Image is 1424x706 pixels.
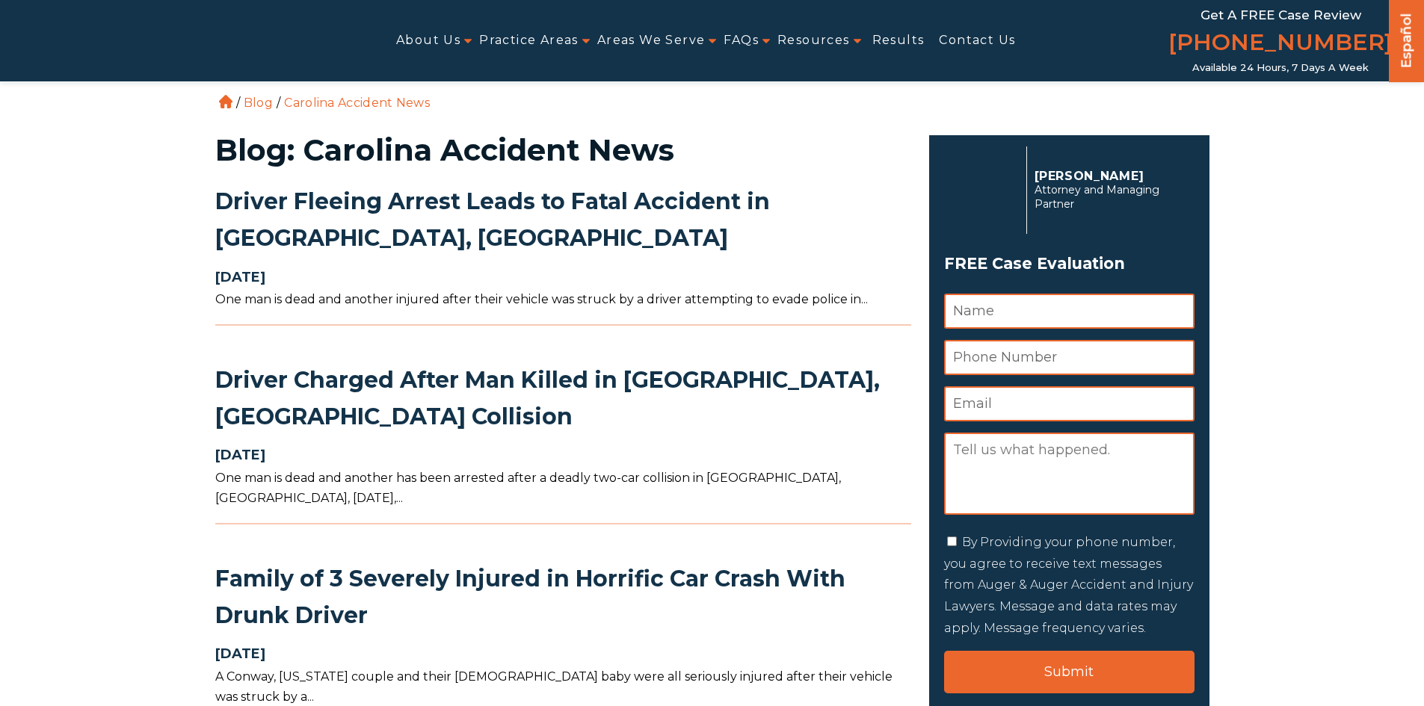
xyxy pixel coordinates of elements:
[1192,62,1369,74] span: Available 24 Hours, 7 Days a Week
[944,386,1195,421] input: Email
[215,565,845,629] a: Family of 3 Severely Injured in Horrific Car Crash With Drunk Driver
[944,294,1195,329] input: Name
[944,152,1019,227] img: Herbert Auger
[939,24,1015,58] a: Contact Us
[1200,7,1361,22] span: Get a FREE Case Review
[219,95,232,108] a: Home
[215,645,265,662] strong: [DATE]
[944,535,1193,635] label: By Providing your phone number, you agree to receive text messages from Auger & Auger Accident an...
[215,188,770,252] a: Driver Fleeing Arrest Leads to Fatal Accident in [GEOGRAPHIC_DATA], [GEOGRAPHIC_DATA]
[215,447,265,463] strong: [DATE]
[944,651,1195,693] input: Submit
[944,340,1195,375] input: Phone Number
[597,24,706,58] a: Areas We Serve
[1035,183,1186,211] span: Attorney and Managing Partner
[215,289,911,309] p: One man is dead and another injured after their vehicle was struck by a driver attempting to evad...
[396,24,460,58] a: About Us
[1035,169,1186,183] p: [PERSON_NAME]
[215,269,265,285] strong: [DATE]
[244,96,273,110] a: Blog
[777,24,850,58] a: Resources
[215,135,911,165] h1: Blog: Carolina Accident News
[9,23,243,59] img: Auger & Auger Accident and Injury Lawyers Logo
[215,366,880,430] a: Driver Charged After Man Killed in [GEOGRAPHIC_DATA], [GEOGRAPHIC_DATA] Collision
[944,250,1195,278] span: FREE Case Evaluation
[215,468,911,508] p: One man is dead and another has been arrested after a deadly two-car collision in [GEOGRAPHIC_DAT...
[479,24,579,58] a: Practice Areas
[872,24,925,58] a: Results
[724,24,759,58] a: FAQs
[1168,26,1393,62] a: [PHONE_NUMBER]
[280,96,434,110] li: Carolina Accident News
